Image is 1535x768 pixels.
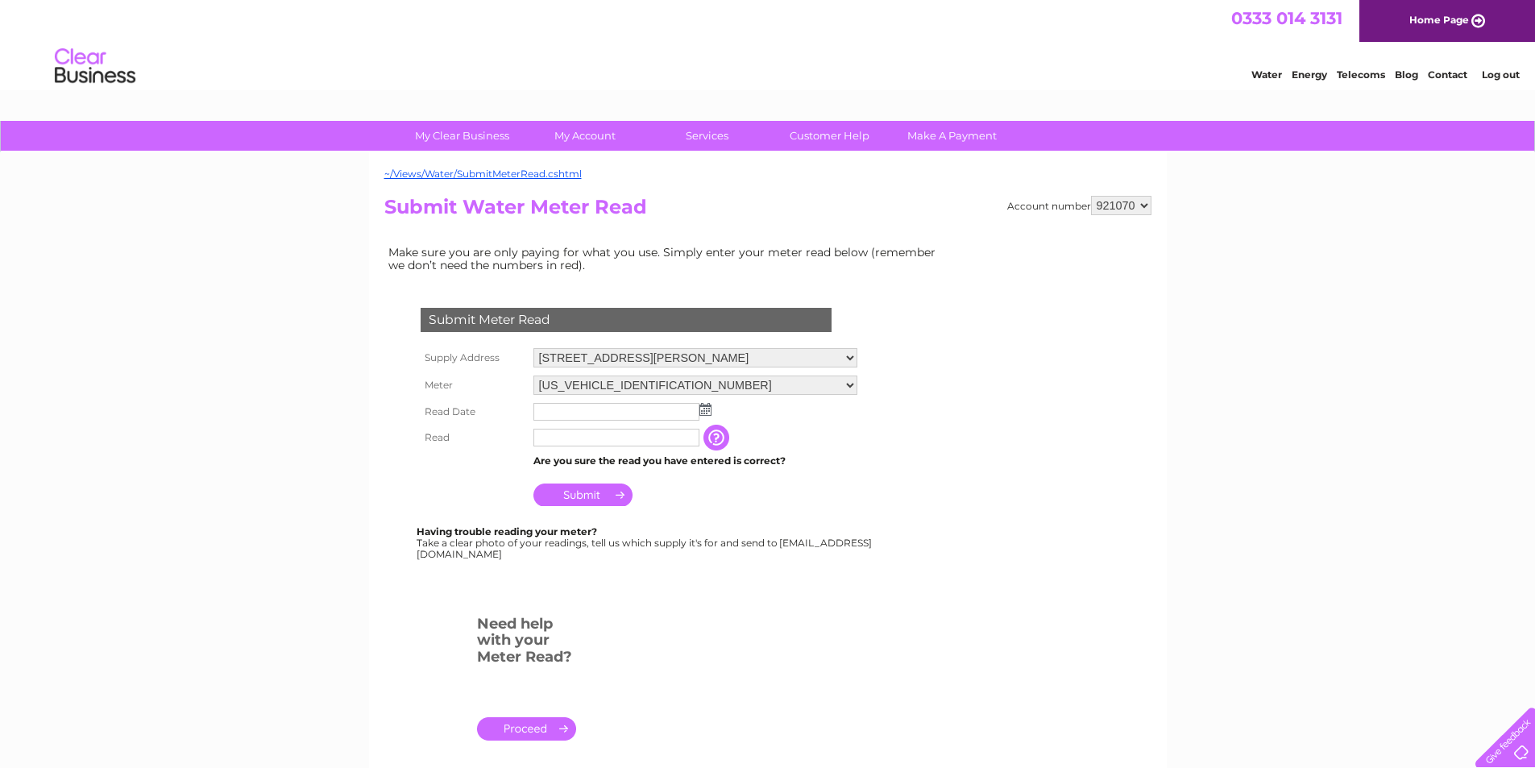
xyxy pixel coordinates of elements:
h2: Submit Water Meter Read [384,196,1151,226]
a: ~/Views/Water/SubmitMeterRead.cshtml [384,168,582,180]
div: Clear Business is a trading name of Verastar Limited (registered in [GEOGRAPHIC_DATA] No. 3667643... [388,9,1149,78]
a: Log out [1482,68,1520,81]
a: Contact [1428,68,1467,81]
div: Submit Meter Read [421,308,832,332]
th: Supply Address [417,344,529,372]
input: Information [703,425,732,450]
img: ... [699,403,711,416]
a: Customer Help [763,121,896,151]
a: Water [1251,68,1282,81]
div: Account number [1007,196,1151,215]
a: My Account [518,121,651,151]
h3: Need help with your Meter Read? [477,612,576,674]
th: Read [417,425,529,450]
b: Having trouble reading your meter? [417,525,597,538]
a: Make A Payment [886,121,1018,151]
div: Take a clear photo of your readings, tell us which supply it's for and send to [EMAIL_ADDRESS][DO... [417,526,874,559]
a: Energy [1292,68,1327,81]
img: logo.png [54,42,136,91]
a: Blog [1395,68,1418,81]
input: Submit [533,484,633,506]
th: Meter [417,372,529,399]
td: Make sure you are only paying for what you use. Simply enter your meter read below (remember we d... [384,242,948,276]
a: Telecoms [1337,68,1385,81]
th: Read Date [417,399,529,425]
a: . [477,717,576,741]
a: Services [641,121,774,151]
a: 0333 014 3131 [1231,8,1342,28]
a: My Clear Business [396,121,529,151]
td: Are you sure the read you have entered is correct? [529,450,861,471]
